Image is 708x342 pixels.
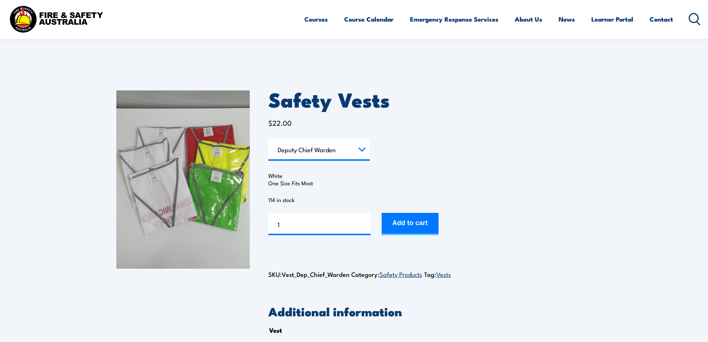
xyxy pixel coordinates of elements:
[410,9,498,29] a: Emergency Response Services
[268,118,272,128] span: $
[269,325,282,336] th: Vest
[268,172,592,187] p: White One Size Fits Most
[268,306,592,316] h2: Additional information
[268,90,592,108] h1: Safety Vests
[515,9,542,29] a: About Us
[382,213,439,235] button: Add to cart
[379,269,422,278] a: Safety Products
[344,9,394,29] a: Course Calendar
[424,269,451,279] span: Tag:
[116,90,250,269] img: 20230220_093531-scaled-1.jpg
[282,269,349,279] span: Vest_Dep_Chief_Warden
[650,9,673,29] a: Contact
[436,269,451,278] a: Vests
[559,9,575,29] a: News
[591,9,633,29] a: Learner Portal
[268,118,292,128] bdi: 22.00
[304,9,328,29] a: Courses
[268,269,349,279] span: SKU:
[267,245,594,266] iframe: Secure express checkout frame
[351,269,422,279] span: Category:
[268,213,371,235] input: Product quantity
[268,196,592,204] p: 114 in stock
